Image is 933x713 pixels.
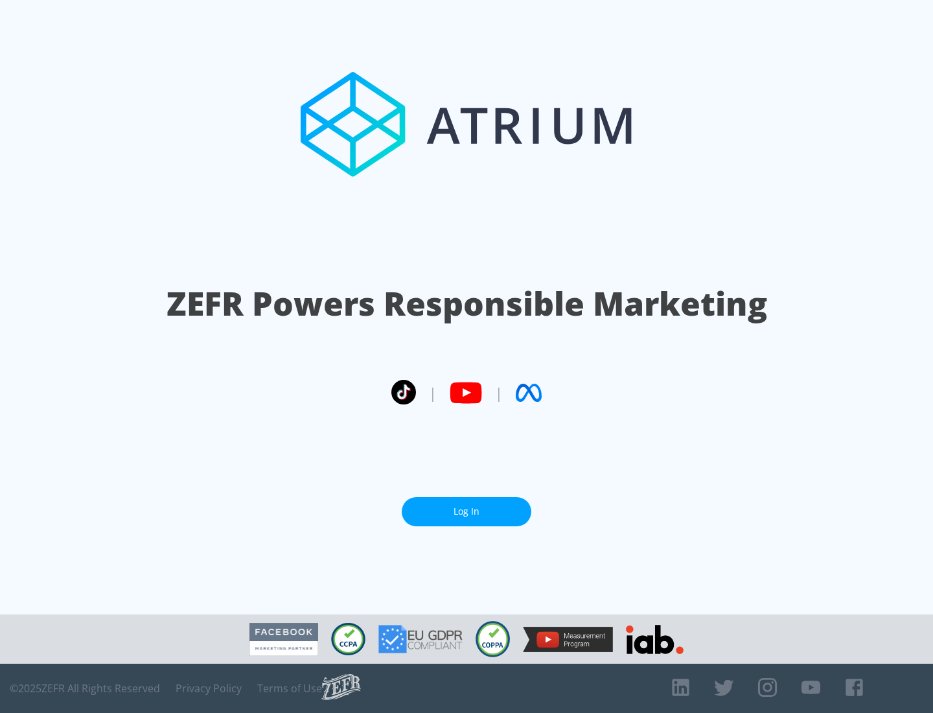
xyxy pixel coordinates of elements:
a: Terms of Use [257,682,322,695]
img: Facebook Marketing Partner [249,623,318,656]
img: YouTube Measurement Program [523,627,613,652]
a: Log In [402,497,531,526]
h1: ZEFR Powers Responsible Marketing [167,281,767,326]
a: Privacy Policy [176,682,242,695]
span: | [495,383,503,403]
img: CCPA Compliant [331,623,365,655]
img: IAB [626,625,684,654]
img: GDPR Compliant [378,625,463,653]
img: COPPA Compliant [476,621,510,657]
span: © 2025 ZEFR All Rights Reserved [10,682,160,695]
span: | [429,383,437,403]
